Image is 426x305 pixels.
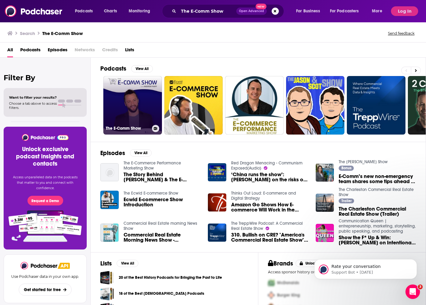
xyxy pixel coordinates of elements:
[21,134,69,141] img: Podchaser - Follow, Share and Rate Podcasts
[316,164,334,182] a: E-Comm’s new non-emergency team shares some tips ahead of the holidays!
[168,4,290,18] div: Search podcasts, credits, & more...
[330,7,359,15] span: For Podcasters
[391,6,418,16] button: Log In
[100,260,112,267] h2: Lists
[339,235,416,245] span: Show the F* Up & Win: [PERSON_NAME] on Intentional Networking, Community & Queen Energy
[9,101,57,110] span: Choose a tab above to access filters.
[4,73,87,82] h2: Filter By
[316,224,334,242] img: Show the F* Up & Win: Aria Leighty on Intentional Networking, Community & Queen Energy
[124,232,201,243] a: Commercial Real Estate Morning News Show - Navigating the Data Center Revolution
[372,7,382,15] span: More
[386,31,416,36] button: Send feedback
[208,224,226,242] img: 310. Bullish on CRE? "America's Commercial Real Estate Show" Host Michael Bull Tells All
[124,172,201,182] span: The Story Behind [PERSON_NAME] & The E-Commerce Performance Marketing Show
[239,10,264,13] span: Open Advanced
[305,246,426,289] iframe: Intercom notifications message
[7,45,13,57] a: All
[268,270,416,274] p: Access sponsor history on the top 5,000 podcasts.
[266,277,277,289] img: First Pro Logo
[231,191,296,201] a: Thinks Out Loud: E-commerce and Digital Strategy
[316,194,334,212] img: The Charleston Commercial Real Estate Show (Trailer)
[339,187,414,197] a: The Charleston Commercial Real Estate Show
[236,8,267,15] button: Open AdvancedNew
[104,7,117,15] span: Charts
[100,149,125,157] h2: Episodes
[231,221,303,231] a: The TreppWire Podcast: A Commercial Real Estate Show
[231,172,308,182] span: ‘China runs the show’: [PERSON_NAME] on the risks of doing business with a communist regime
[339,159,388,164] a: The Jill Bennett Show
[100,6,121,16] a: Charts
[100,65,126,72] h2: Podcasts
[119,274,222,281] a: 20 of the Best History Podcasts for Bringing the Past to Life
[339,206,416,217] a: The Charleston Commercial Real Estate Show (Trailer)
[5,5,63,17] a: Podchaser - Follow, Share and Rate Podcasts
[179,6,236,16] input: Search podcasts, credits, & more...
[208,193,226,212] img: Amazon Go Shows How E-commerce Will Work in the Future (Thinks Out Loud Episode 182)
[231,232,308,243] span: 310. Bullish on CRE? "America's Commercial Real Estate Show" Host [PERSON_NAME] Tells All
[277,293,300,298] span: Burger King
[100,224,119,242] img: Commercial Real Estate Morning News Show - Navigating the Data Center Revolution
[100,271,114,284] a: 20 of the Best History Podcasts for Bringing the Past to Life
[368,6,390,16] button: open menu
[292,6,328,16] button: open menu
[106,126,150,131] h3: The E-Comm Show
[124,221,197,231] a: Commercial Real Estate morning News Show
[231,160,302,171] a: Red Dragon Menacing - Communism Exposed(Audio)
[124,172,201,182] a: The Story Behind Josh Marsden & The E-Commerce Performance Marketing Show
[295,260,321,267] button: Unlock
[9,95,57,100] span: Want to filter your results?
[339,174,416,184] span: E-Comm’s new non-emergency team shares some tips ahead of the holidays!
[24,287,61,292] span: Get started for free
[11,146,79,167] h3: Unlock exclusive podcast insights and contacts
[48,45,67,57] a: Episodes
[100,163,119,182] img: The Story Behind Josh Marsden & The E-Commerce Performance Marketing Show
[27,196,63,205] button: Request a Demo
[103,76,162,135] a: The E-Comm Show
[418,284,423,289] span: 3
[71,6,101,16] button: open menu
[100,65,153,72] a: PodcastsView All
[75,45,95,57] span: Networks
[208,163,226,182] img: ‘China runs the show’: Milton Ezrati on the risks of doing business with a communist regime
[11,175,79,191] p: Access unparalleled data on the podcasts that matter to you and connect with confidence.
[124,197,201,207] a: Ecwid E-commerce Show Introduction
[341,166,351,170] span: Bonus
[100,287,114,300] a: 18 of the Best Christian Podcasts
[117,260,138,267] button: View All
[20,45,40,57] a: Podcasts
[100,191,119,209] img: Ecwid E-commerce Show Introduction
[339,218,416,234] a: Communication Queen | entrepreneurship, marketing, storytelling, public speaking, and podcasting
[266,289,277,301] img: Second Pro Logo
[405,284,420,299] iframe: Intercom live chat
[341,199,352,203] span: Trailer
[125,45,134,57] a: Lists
[102,45,118,57] span: Credits
[19,284,72,296] button: Get started for free
[131,65,153,72] button: View All
[75,7,93,15] span: Podcasts
[231,232,308,243] a: 310. Bullish on CRE? "America's Commercial Real Estate Show" Host Michael Bull Tells All
[124,191,178,196] a: The Ecwid E-commerce Show
[6,210,84,242] img: Pro Features
[326,6,368,16] button: open menu
[21,262,58,269] img: Podchaser - Follow, Share and Rate Podcasts
[231,202,308,212] a: Amazon Go Shows How E-commerce Will Work in the Future (Thinks Out Loud Episode 182)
